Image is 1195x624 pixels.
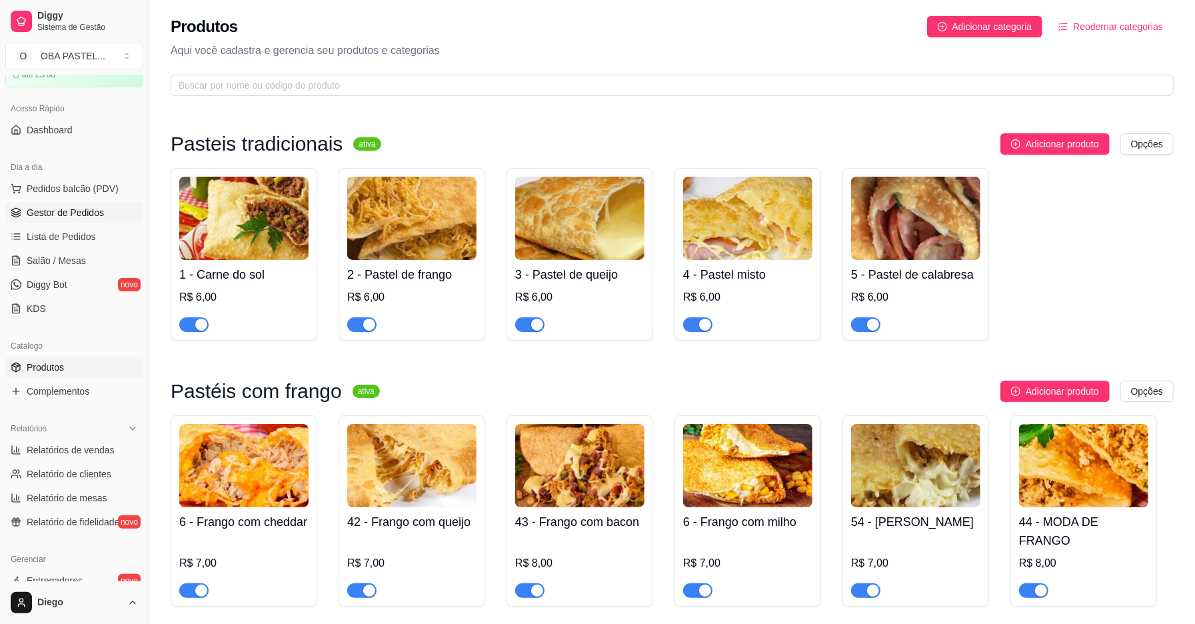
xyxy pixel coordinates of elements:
span: Adicionar produto [1026,384,1099,399]
span: Diggy Bot [27,278,67,291]
img: product-image [179,424,309,507]
img: product-image [683,424,812,507]
span: Produtos [27,361,64,374]
span: ordered-list [1058,22,1068,31]
span: Diggy [37,10,138,22]
span: plus-circle [1011,387,1020,396]
span: Relatório de fidelidade [27,515,119,529]
button: Adicionar categoria [927,16,1043,37]
img: product-image [683,177,812,260]
span: Lista de Pedidos [27,230,96,243]
img: product-image [851,177,980,260]
h4: 42 - Frango com queijo [347,513,477,531]
div: R$ 7,00 [851,555,980,571]
img: product-image [179,177,309,260]
span: plus-circle [938,22,947,31]
span: Relatórios de vendas [27,443,115,457]
img: product-image [1019,424,1148,507]
a: DiggySistema de Gestão [5,5,143,37]
div: R$ 6,00 [851,289,980,305]
article: até 25/08 [22,69,55,80]
button: Pedidos balcão (PDV) [5,178,143,199]
div: R$ 8,00 [1019,555,1148,571]
h4: 54 - [PERSON_NAME] [851,513,980,531]
img: product-image [347,424,477,507]
a: Produtos [5,357,143,378]
a: Relatório de fidelidadenovo [5,511,143,533]
h4: 4 - Pastel misto [683,265,812,284]
a: Diggy Botnovo [5,274,143,295]
h4: 1 - Carne do sol [179,265,309,284]
span: Adicionar categoria [952,19,1032,34]
h4: 5 - Pastel de calabresa [851,265,980,284]
div: R$ 7,00 [347,555,477,571]
a: Relatórios de vendas [5,439,143,461]
h3: Pasteis tradicionais [171,136,343,152]
span: plus-circle [1011,139,1020,149]
h4: 44 - MODA DE FRANGO [1019,513,1148,550]
h3: Pastéis com frango [171,383,342,399]
h4: 6 - Frango com cheddar [179,513,309,531]
h4: 2 - Pastel de frango [347,265,477,284]
h4: 3 - Pastel de queijo [515,265,644,284]
span: O [17,49,30,63]
sup: ativa [353,385,380,398]
span: KDS [27,302,46,315]
span: Diego [37,597,122,609]
h4: 43 - Frango com bacon [515,513,644,531]
input: Buscar por nome ou código do produto [179,78,1155,93]
button: Select a team [5,43,143,69]
button: Opções [1120,381,1174,402]
button: Adicionar produto [1000,133,1110,155]
span: Adicionar produto [1026,137,1099,151]
a: Dashboard [5,119,143,141]
div: Catálogo [5,335,143,357]
button: Reodernar categorias [1048,16,1174,37]
h2: Produtos [171,16,238,37]
span: Relatórios [11,423,47,434]
img: product-image [515,424,644,507]
div: R$ 7,00 [683,555,812,571]
div: R$ 8,00 [515,555,644,571]
a: KDS [5,298,143,319]
span: Entregadores [27,574,83,587]
div: OBA PASTEL ... [41,49,105,63]
img: product-image [851,424,980,507]
button: Diego [5,587,143,619]
div: R$ 6,00 [683,289,812,305]
span: Pedidos balcão (PDV) [27,182,119,195]
span: Salão / Mesas [27,254,86,267]
span: Relatório de mesas [27,491,107,505]
p: Aqui você cadastra e gerencia seu produtos e categorias [171,43,1174,59]
img: product-image [515,177,644,260]
span: Relatório de clientes [27,467,111,481]
span: Complementos [27,385,89,398]
div: R$ 6,00 [515,289,644,305]
div: Acesso Rápido [5,98,143,119]
a: Gestor de Pedidos [5,202,143,223]
div: Dia a dia [5,157,143,178]
button: Adicionar produto [1000,381,1110,402]
span: Dashboard [27,123,73,137]
a: Complementos [5,381,143,402]
h4: 6 - Frango com milho [683,513,812,531]
div: R$ 6,00 [179,289,309,305]
a: Lista de Pedidos [5,226,143,247]
div: R$ 7,00 [179,555,309,571]
sup: ativa [353,137,381,151]
img: product-image [347,177,477,260]
a: Salão / Mesas [5,250,143,271]
span: Opções [1131,137,1163,151]
span: Gestor de Pedidos [27,206,104,219]
a: Relatório de mesas [5,487,143,509]
a: Relatório de clientes [5,463,143,485]
span: Reodernar categorias [1073,19,1163,34]
span: Opções [1131,384,1163,399]
span: Sistema de Gestão [37,22,138,33]
div: R$ 6,00 [347,289,477,305]
div: Gerenciar [5,549,143,570]
a: Entregadoresnovo [5,570,143,591]
button: Opções [1120,133,1174,155]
